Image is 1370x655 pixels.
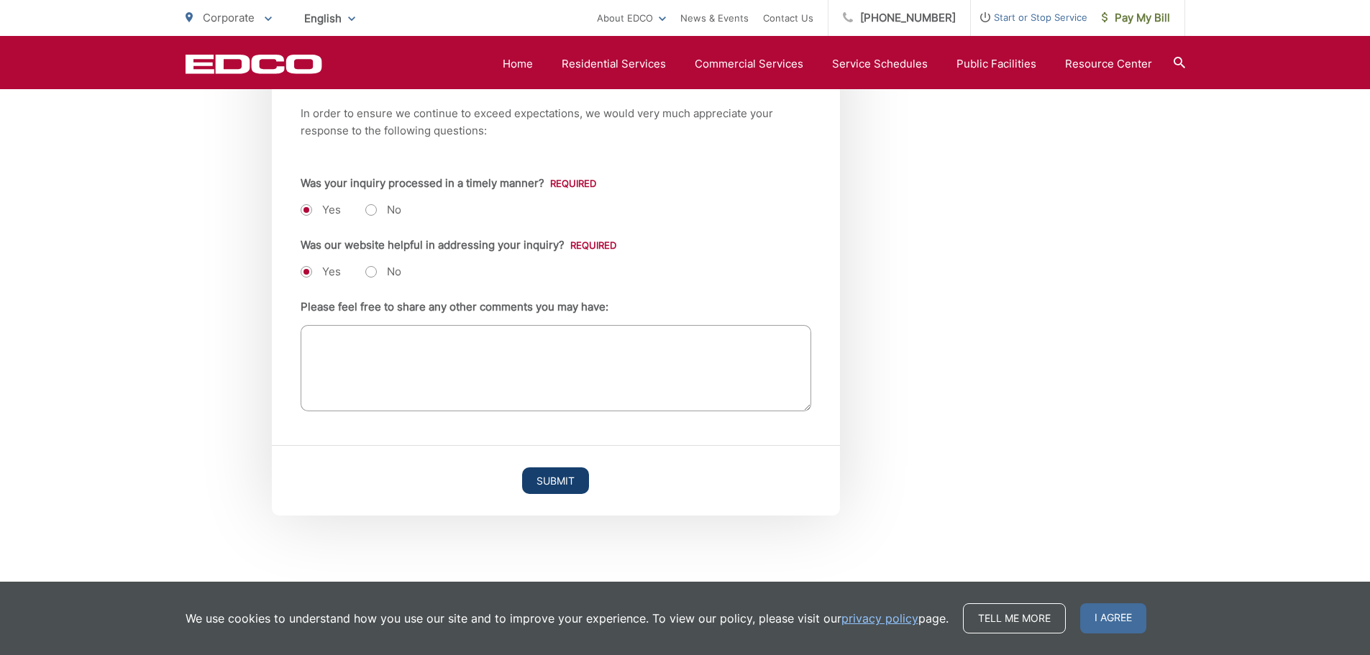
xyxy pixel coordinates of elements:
[1080,603,1146,633] span: I agree
[301,239,616,252] label: Was our website helpful in addressing your inquiry?
[695,55,803,73] a: Commercial Services
[301,177,596,190] label: Was your inquiry processed in a timely manner?
[186,54,322,74] a: EDCD logo. Return to the homepage.
[963,603,1066,633] a: Tell me more
[301,301,608,313] label: Please feel free to share any other comments you may have:
[186,610,949,627] p: We use cookies to understand how you use our site and to improve your experience. To view our pol...
[365,203,401,217] label: No
[301,265,341,279] label: Yes
[503,55,533,73] a: Home
[522,467,589,494] input: Submit
[832,55,928,73] a: Service Schedules
[293,6,366,31] span: English
[1102,9,1170,27] span: Pay My Bill
[680,9,749,27] a: News & Events
[562,55,666,73] a: Residential Services
[301,203,341,217] label: Yes
[365,265,401,279] label: No
[203,11,255,24] span: Corporate
[1065,55,1152,73] a: Resource Center
[956,55,1036,73] a: Public Facilities
[763,9,813,27] a: Contact Us
[301,105,811,139] p: In order to ensure we continue to exceed expectations, we would very much appreciate your respons...
[841,610,918,627] a: privacy policy
[597,9,666,27] a: About EDCO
